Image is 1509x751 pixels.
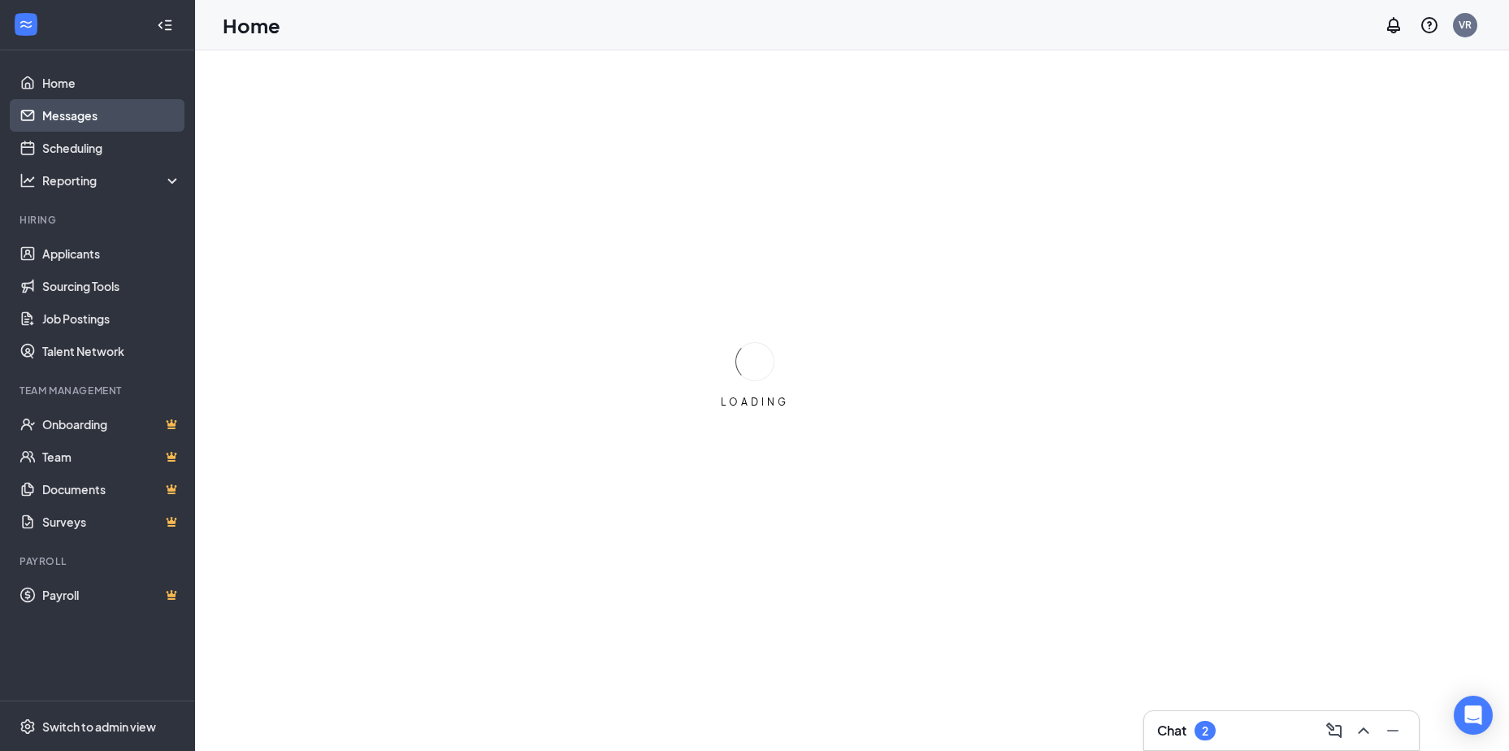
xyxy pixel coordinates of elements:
[18,16,34,33] svg: WorkstreamLogo
[20,172,36,189] svg: Analysis
[42,473,181,506] a: DocumentsCrown
[1354,721,1373,740] svg: ChevronUp
[42,579,181,611] a: PayrollCrown
[1157,722,1186,740] h3: Chat
[42,132,181,164] a: Scheduling
[42,302,181,335] a: Job Postings
[1420,15,1439,35] svg: QuestionInfo
[20,213,178,227] div: Hiring
[1321,718,1347,744] button: ComposeMessage
[1454,696,1493,735] div: Open Intercom Messenger
[1383,721,1403,740] svg: Minimize
[42,506,181,538] a: SurveysCrown
[1202,724,1208,738] div: 2
[42,67,181,99] a: Home
[1384,15,1403,35] svg: Notifications
[1325,721,1344,740] svg: ComposeMessage
[157,17,173,33] svg: Collapse
[20,718,36,735] svg: Settings
[1459,18,1472,32] div: VR
[42,270,181,302] a: Sourcing Tools
[223,11,280,39] h1: Home
[1380,718,1406,744] button: Minimize
[42,408,181,441] a: OnboardingCrown
[20,384,178,397] div: Team Management
[42,441,181,473] a: TeamCrown
[20,554,178,568] div: Payroll
[1351,718,1377,744] button: ChevronUp
[42,172,182,189] div: Reporting
[42,335,181,367] a: Talent Network
[42,718,156,735] div: Switch to admin view
[42,99,181,132] a: Messages
[42,237,181,270] a: Applicants
[714,395,796,409] div: LOADING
